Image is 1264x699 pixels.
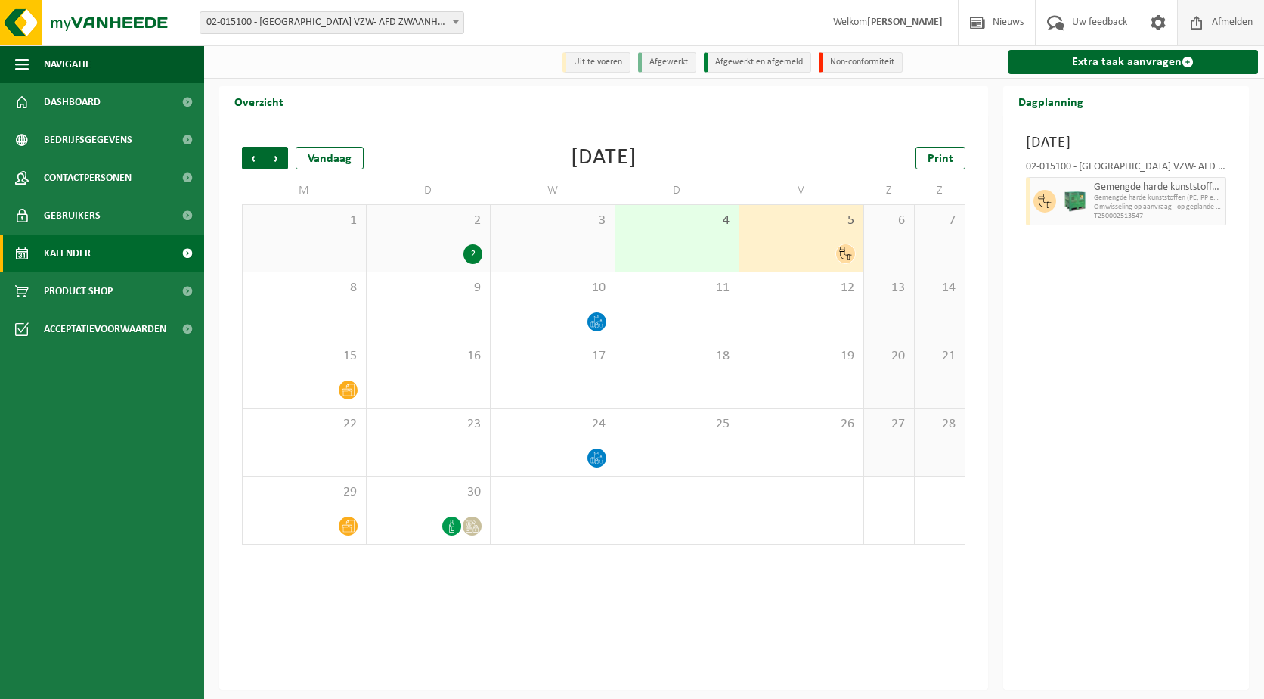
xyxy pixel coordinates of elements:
[44,121,132,159] span: Bedrijfsgegevens
[296,147,364,169] div: Vandaag
[623,416,732,433] span: 25
[915,147,965,169] a: Print
[1094,194,1222,203] span: Gemengde harde kunststoffen (PE, PP en PVC), recycleerbaar
[44,83,101,121] span: Dashboard
[374,213,483,229] span: 2
[367,177,491,204] td: D
[819,52,903,73] li: Non-conformiteit
[200,12,463,33] span: 02-015100 - WESTLANDIA VZW- AFD ZWAANHOFWE - IEPER
[1026,162,1227,177] div: 02-015100 - [GEOGRAPHIC_DATA] VZW- AFD ZWAANHOFWE - IEPER
[250,280,358,297] span: 8
[571,147,637,169] div: [DATE]
[498,280,607,297] span: 10
[44,310,166,348] span: Acceptatievoorwaarden
[242,147,265,169] span: Vorige
[374,280,483,297] span: 9
[44,272,113,310] span: Product Shop
[374,416,483,433] span: 23
[219,86,299,116] h2: Overzicht
[747,213,856,229] span: 5
[867,17,943,28] strong: [PERSON_NAME]
[374,348,483,365] span: 16
[747,348,856,365] span: 19
[242,177,367,204] td: M
[265,147,288,169] span: Volgende
[562,52,630,73] li: Uit te voeren
[1094,212,1222,221] span: T250002513547
[491,177,615,204] td: W
[463,244,482,264] div: 2
[200,11,464,34] span: 02-015100 - WESTLANDIA VZW- AFD ZWAANHOFWE - IEPER
[864,177,915,204] td: Z
[747,416,856,433] span: 26
[44,159,132,197] span: Contactpersonen
[872,416,906,433] span: 27
[250,416,358,433] span: 22
[922,348,957,365] span: 21
[44,235,91,272] span: Kalender
[922,416,957,433] span: 28
[623,348,732,365] span: 18
[922,213,957,229] span: 7
[872,280,906,297] span: 13
[739,177,864,204] td: V
[250,484,358,501] span: 29
[1026,132,1227,154] h3: [DATE]
[1003,86,1098,116] h2: Dagplanning
[374,484,483,501] span: 30
[1008,50,1259,74] a: Extra taak aanvragen
[872,348,906,365] span: 20
[915,177,965,204] td: Z
[623,280,732,297] span: 11
[498,416,607,433] span: 24
[615,177,740,204] td: D
[1064,190,1086,213] img: PB-HB-1400-HPE-GN-01
[704,52,811,73] li: Afgewerkt en afgemeld
[1094,203,1222,212] span: Omwisseling op aanvraag - op geplande route (incl. verwerking)
[498,348,607,365] span: 17
[638,52,696,73] li: Afgewerkt
[44,197,101,235] span: Gebruikers
[250,348,358,365] span: 15
[498,213,607,229] span: 3
[747,280,856,297] span: 12
[1094,182,1222,194] span: Gemengde harde kunststoffen (PE, PP en PVC), recycleerbaar (industrieel)
[928,153,953,165] span: Print
[623,213,732,229] span: 4
[872,213,906,229] span: 6
[44,45,91,83] span: Navigatie
[922,280,957,297] span: 14
[250,213,358,229] span: 1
